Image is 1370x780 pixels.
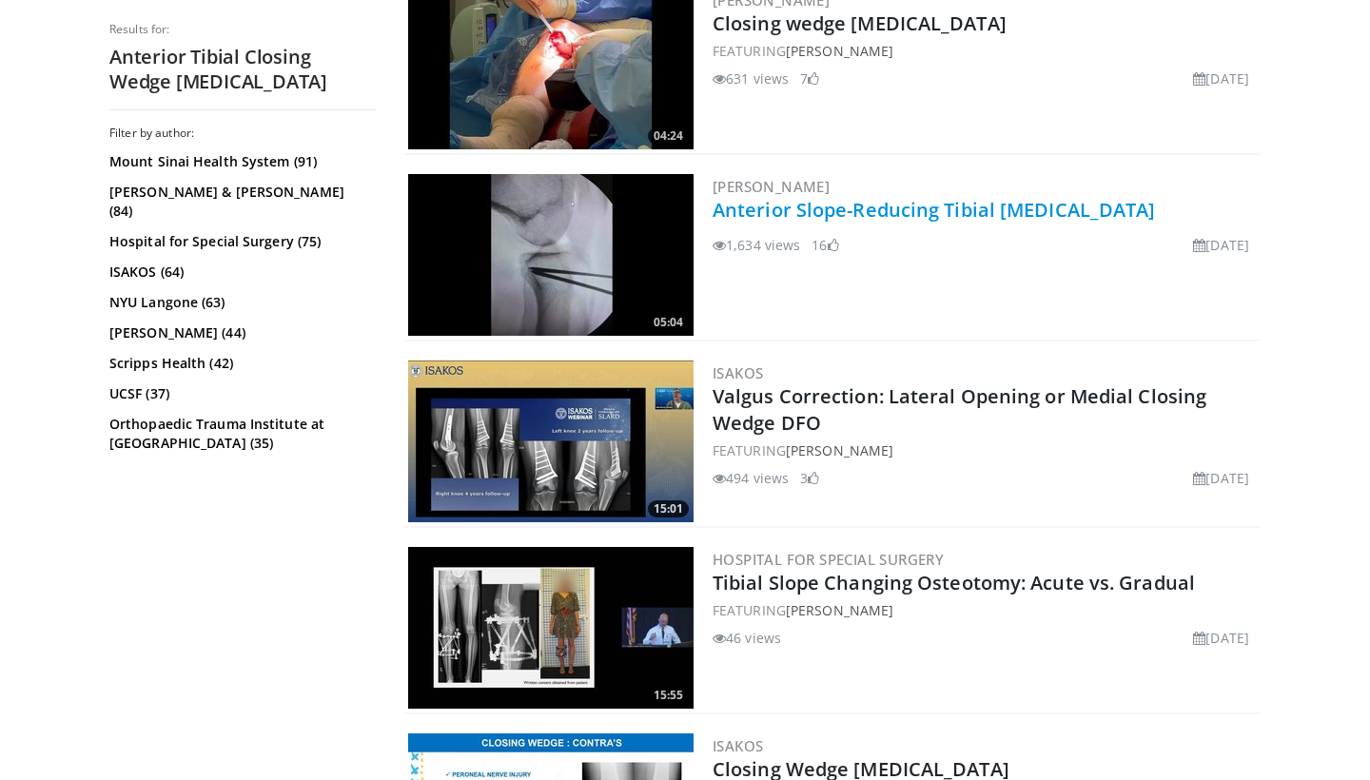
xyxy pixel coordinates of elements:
[648,314,689,331] span: 05:04
[786,42,893,60] a: [PERSON_NAME]
[713,363,763,382] a: ISAKOS
[408,361,694,522] a: 15:01
[648,127,689,145] span: 04:24
[648,687,689,704] span: 15:55
[408,361,694,522] img: 40e124a3-e70d-4172-ab8a-49f908ce3a3a.300x170_q85_crop-smart_upscale.jpg
[109,293,371,312] a: NYU Langone (63)
[408,547,694,709] a: 15:55
[109,152,371,171] a: Mount Sinai Health System (91)
[109,45,376,94] h2: Anterior Tibial Closing Wedge [MEDICAL_DATA]
[713,736,763,755] a: ISAKOS
[109,183,371,221] a: [PERSON_NAME] & [PERSON_NAME] (84)
[109,263,371,282] a: ISAKOS (64)
[109,232,371,251] a: Hospital for Special Surgery (75)
[109,415,371,453] a: Orthopaedic Trauma Institute at [GEOGRAPHIC_DATA] (35)
[109,323,371,342] a: [PERSON_NAME] (44)
[786,601,893,619] a: [PERSON_NAME]
[1193,68,1249,88] li: [DATE]
[648,500,689,517] span: 15:01
[408,547,694,709] img: e879a523-599e-456d-9fee-67f51c288a27.300x170_q85_crop-smart_upscale.jpg
[408,174,694,336] a: 05:04
[713,550,944,569] a: Hospital for Special Surgery
[1193,235,1249,255] li: [DATE]
[800,68,819,88] li: 7
[713,570,1195,595] a: Tibial Slope Changing Osteotomy: Acute vs. Gradual
[713,383,1206,436] a: Valgus Correction: Lateral Opening or Medial Closing Wedge DFO
[713,600,1257,620] div: FEATURING
[1193,468,1249,488] li: [DATE]
[812,235,838,255] li: 16
[713,440,1257,460] div: FEATURING
[713,628,781,648] li: 46 views
[713,10,1007,36] a: Closing wedge [MEDICAL_DATA]
[800,468,819,488] li: 3
[109,22,376,37] p: Results for:
[713,177,830,196] a: [PERSON_NAME]
[713,235,800,255] li: 1,634 views
[109,126,376,141] h3: Filter by author:
[713,197,1156,223] a: Anterior Slope-Reducing Tibial [MEDICAL_DATA]
[713,41,1257,61] div: FEATURING
[713,468,789,488] li: 494 views
[109,354,371,373] a: Scripps Health (42)
[713,68,789,88] li: 631 views
[786,441,893,459] a: [PERSON_NAME]
[1193,628,1249,648] li: [DATE]
[408,174,694,336] img: d0b2a995-4eab-45cf-8d7a-b9e411617bd6.300x170_q85_crop-smart_upscale.jpg
[109,384,371,403] a: UCSF (37)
